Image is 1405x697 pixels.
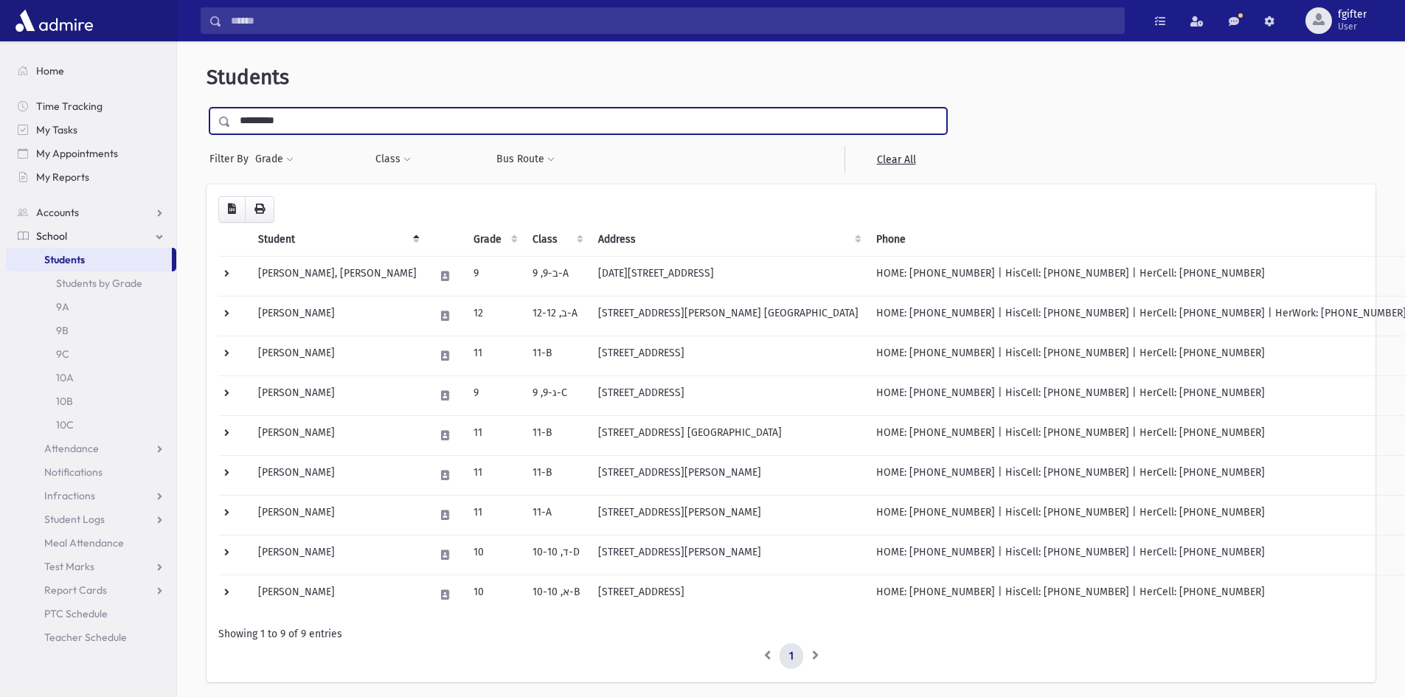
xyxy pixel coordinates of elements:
[589,575,867,614] td: [STREET_ADDRESS]
[6,460,176,484] a: Notifications
[44,442,99,455] span: Attendance
[6,555,176,578] a: Test Marks
[249,495,426,535] td: [PERSON_NAME]
[6,201,176,224] a: Accounts
[524,223,589,257] th: Class: activate to sort column ascending
[465,296,524,336] td: 12
[780,643,803,670] a: 1
[589,535,867,575] td: [STREET_ADDRESS][PERSON_NAME]
[36,123,77,136] span: My Tasks
[6,165,176,189] a: My Reports
[249,336,426,375] td: [PERSON_NAME]
[6,118,176,142] a: My Tasks
[465,535,524,575] td: 10
[465,375,524,415] td: 9
[1338,9,1367,21] span: fgifter
[44,631,127,644] span: Teacher Schedule
[524,256,589,296] td: ב-9, 9-A
[36,229,67,243] span: School
[589,455,867,495] td: [STREET_ADDRESS][PERSON_NAME]
[6,602,176,625] a: PTC Schedule
[524,336,589,375] td: 11-B
[218,626,1364,642] div: Showing 1 to 9 of 9 entries
[589,415,867,455] td: [STREET_ADDRESS] [GEOGRAPHIC_DATA]
[524,415,589,455] td: 11-B
[249,375,426,415] td: [PERSON_NAME]
[249,575,426,614] td: [PERSON_NAME]
[249,415,426,455] td: [PERSON_NAME]
[6,413,176,437] a: 10C
[44,513,105,526] span: Student Logs
[36,147,118,160] span: My Appointments
[6,625,176,649] a: Teacher Schedule
[6,142,176,165] a: My Appointments
[245,196,274,223] button: Print
[465,415,524,455] td: 11
[6,271,176,295] a: Students by Grade
[6,389,176,413] a: 10B
[6,531,176,555] a: Meal Attendance
[249,455,426,495] td: [PERSON_NAME]
[6,94,176,118] a: Time Tracking
[465,336,524,375] td: 11
[465,223,524,257] th: Grade: activate to sort column ascending
[375,146,412,173] button: Class
[44,607,108,620] span: PTC Schedule
[44,583,107,597] span: Report Cards
[524,375,589,415] td: ג-9, 9-C
[589,256,867,296] td: [DATE][STREET_ADDRESS]
[44,253,85,266] span: Students
[524,575,589,614] td: 10-א, 10-B
[496,146,555,173] button: Bus Route
[44,536,124,549] span: Meal Attendance
[524,495,589,535] td: 11-A
[589,495,867,535] td: [STREET_ADDRESS][PERSON_NAME]
[6,484,176,507] a: Infractions
[249,223,426,257] th: Student: activate to sort column descending
[524,455,589,495] td: 11-B
[465,256,524,296] td: 9
[524,296,589,336] td: 12-ב, 12-A
[524,535,589,575] td: 10-ד, 10-D
[6,437,176,460] a: Attendance
[6,578,176,602] a: Report Cards
[36,170,89,184] span: My Reports
[589,296,867,336] td: [STREET_ADDRESS][PERSON_NAME] [GEOGRAPHIC_DATA]
[589,375,867,415] td: [STREET_ADDRESS]
[209,151,254,167] span: Filter By
[44,465,103,479] span: Notifications
[36,100,103,113] span: Time Tracking
[6,342,176,366] a: 9C
[6,366,176,389] a: 10A
[6,507,176,531] a: Student Logs
[249,535,426,575] td: [PERSON_NAME]
[1338,21,1367,32] span: User
[249,296,426,336] td: [PERSON_NAME]
[465,495,524,535] td: 11
[6,295,176,319] a: 9A
[589,336,867,375] td: [STREET_ADDRESS]
[6,248,172,271] a: Students
[12,6,97,35] img: AdmirePro
[218,196,246,223] button: CSV
[44,489,95,502] span: Infractions
[844,146,947,173] a: Clear All
[465,575,524,614] td: 10
[6,224,176,248] a: School
[36,206,79,219] span: Accounts
[6,59,176,83] a: Home
[36,64,64,77] span: Home
[6,319,176,342] a: 9B
[44,560,94,573] span: Test Marks
[222,7,1124,34] input: Search
[249,256,426,296] td: [PERSON_NAME], [PERSON_NAME]
[589,223,867,257] th: Address: activate to sort column ascending
[254,146,294,173] button: Grade
[207,65,289,89] span: Students
[465,455,524,495] td: 11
